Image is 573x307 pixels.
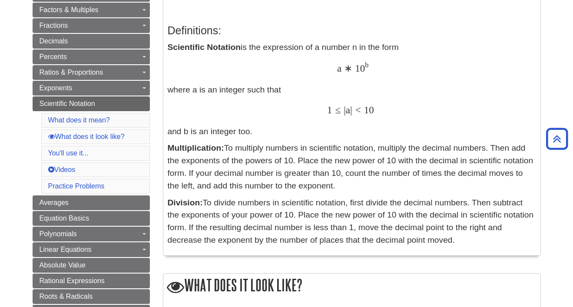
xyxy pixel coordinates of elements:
a: Roots & Radicals [33,289,150,304]
span: Roots & Radicals [40,293,93,300]
a: Exponents [33,81,150,96]
strong: Division: [168,198,203,207]
span: Factors & Multiples [40,6,99,13]
span: a [337,63,341,74]
a: Averages [33,195,150,210]
strong: Multiplication: [168,143,224,152]
a: Absolute Value [33,258,150,273]
span: < [352,104,361,116]
span: a [346,104,350,116]
span: 1 [327,104,332,116]
a: Fractions [33,18,150,33]
span: | [344,104,346,116]
span: Exponents [40,84,73,92]
span: Fractions [40,22,68,29]
span: 10 [361,104,374,116]
span: Scientific Notation [40,100,95,107]
a: Percents [33,50,150,64]
span: Rational Expressions [40,277,105,284]
a: Equation Basics [33,211,150,226]
a: What does it mean? [48,116,110,124]
strong: Scientific Notation [168,43,241,52]
span: | [350,104,352,116]
span: Decimals [40,37,68,45]
h3: Definitions: [168,24,536,37]
span: ≤ [332,104,341,116]
a: You'll use it... [48,149,89,157]
a: Videos [48,166,76,173]
span: Ratios & Proportions [40,69,103,76]
span: Polynomials [40,230,77,238]
a: Scientific Notation [33,96,150,111]
a: Rational Expressions [33,274,150,288]
h2: What does it look like? [163,274,540,298]
a: Polynomials [33,227,150,241]
span: Linear Equations [40,246,92,253]
p: To divide numbers in scientific notation, first divide the decimal numbers. Then subtract the exp... [168,197,536,247]
a: What does it look like? [48,133,125,140]
p: To multiply numbers in scientific notation, multiply the decimal numbers. Then add the exponents ... [168,142,536,192]
a: Factors & Multiples [33,3,150,17]
span: Percents [40,53,67,60]
span: ∗ [341,63,352,74]
p: is the expression of a number n in the form where a is an integer such that and b is an integer too. [168,41,536,138]
a: Linear Equations [33,242,150,257]
a: Back to Top [543,133,571,145]
a: Ratios & Proportions [33,65,150,80]
span: b [365,61,368,69]
span: Averages [40,199,69,206]
a: Practice Problems [48,182,105,190]
span: Absolute Value [40,261,86,269]
a: Decimals [33,34,150,49]
span: 10 [355,63,365,74]
span: Equation Basics [40,215,89,222]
